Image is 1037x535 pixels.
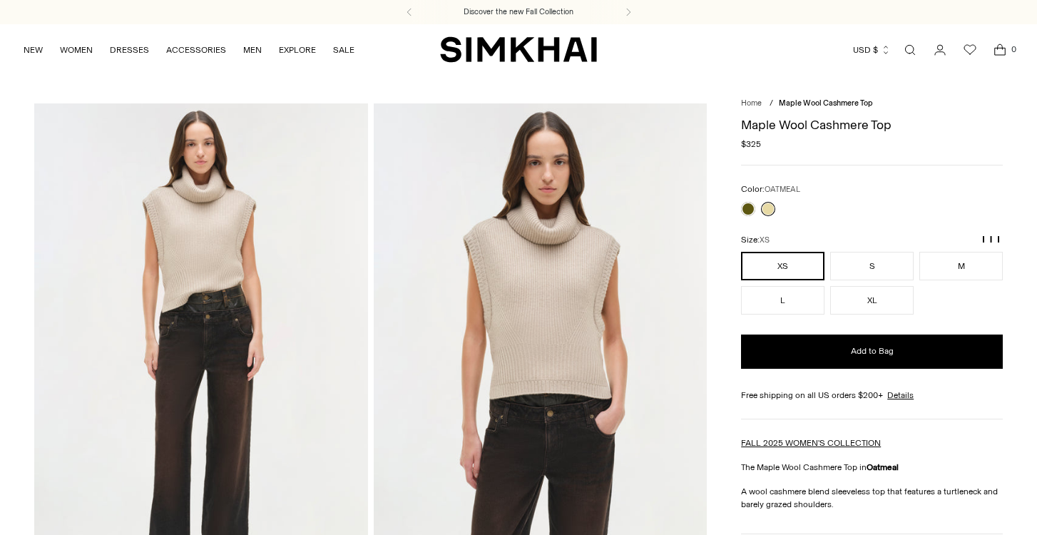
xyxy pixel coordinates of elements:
a: Wishlist [956,36,984,64]
button: USD $ [853,34,891,66]
label: Color: [741,183,800,196]
p: A wool cashmere blend sleeveless top that features a turtleneck and barely grazed shoulders. [741,485,1003,511]
a: Home [741,98,762,108]
span: 0 [1007,43,1020,56]
strong: Oatmeal [867,462,899,472]
button: XS [741,252,824,280]
span: Add to Bag [851,345,894,357]
button: M [919,252,1003,280]
span: XS [760,235,770,245]
label: Size: [741,233,770,247]
span: $325 [741,138,761,151]
nav: breadcrumbs [741,98,1003,110]
a: SALE [333,34,354,66]
a: WOMEN [60,34,93,66]
a: MEN [243,34,262,66]
span: OATMEAL [765,185,800,194]
button: L [741,286,824,315]
div: / [770,98,773,110]
a: Open search modal [896,36,924,64]
a: DRESSES [110,34,149,66]
button: S [830,252,914,280]
h1: Maple Wool Cashmere Top [741,118,1003,131]
button: XL [830,286,914,315]
button: Add to Bag [741,335,1003,369]
a: FALL 2025 WOMEN'S COLLECTION [741,438,881,448]
a: Open cart modal [986,36,1014,64]
span: Maple Wool Cashmere Top [779,98,873,108]
p: The Maple Wool Cashmere Top in [741,461,1003,474]
a: Go to the account page [926,36,954,64]
a: ACCESSORIES [166,34,226,66]
a: SIMKHAI [440,36,597,63]
a: NEW [24,34,43,66]
div: Free shipping on all US orders $200+ [741,389,1003,402]
a: Discover the new Fall Collection [464,6,573,18]
a: Details [887,389,914,402]
a: EXPLORE [279,34,316,66]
